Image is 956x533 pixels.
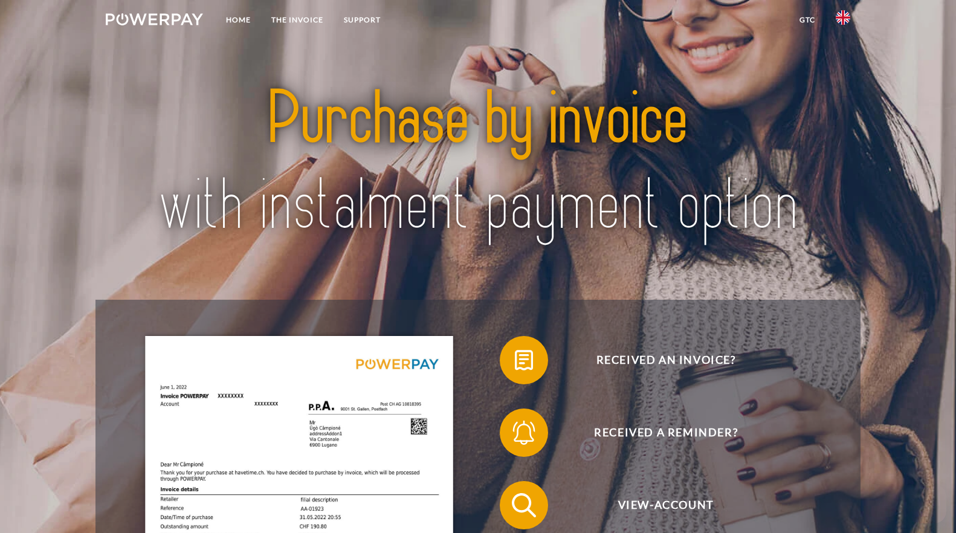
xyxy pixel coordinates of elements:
img: logo-powerpay-white.svg [106,13,203,25]
a: GTC [789,9,825,31]
a: Support [334,9,391,31]
img: qb_bill.svg [509,345,539,375]
span: Received an invoice? [518,336,814,384]
button: Received an invoice? [500,336,814,384]
span: View-Account [518,481,814,529]
a: THE INVOICE [261,9,334,31]
a: Home [216,9,261,31]
img: qb_search.svg [509,490,539,520]
button: View-Account [500,481,814,529]
button: Received a reminder? [500,409,814,457]
span: Received a reminder? [518,409,814,457]
iframe: Button to launch messaging window [908,485,946,523]
img: qb_bell.svg [509,418,539,448]
img: title-powerpay_en.svg [143,53,813,272]
img: en [836,10,850,25]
